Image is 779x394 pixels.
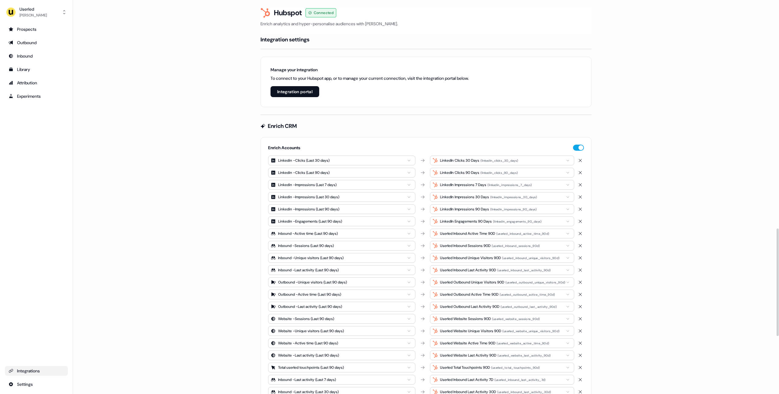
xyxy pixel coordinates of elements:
[19,6,47,12] div: Userled
[268,302,415,311] button: Outbound -Last activity (Last 90 days)
[487,182,532,188] div: ( linkedin_impressions_7_days )
[268,241,415,251] button: Inbound -Sessions (Last 90 days)
[430,375,574,385] button: Userled Inbound Last Activity 7D(userled_inbound_last_activity_7d)
[5,51,68,61] a: Go to Inbound
[278,206,339,212] div: Linkedin - Impressions (Last 90 days)
[278,230,338,237] div: Inbound - Active time (Last 90 days)
[19,12,47,18] div: [PERSON_NAME]
[278,279,347,285] div: Outbound - Unique visitors (Last 90 days)
[268,253,415,263] button: Inbound -Unique visitors (Last 90 days)
[577,303,584,310] button: Delete mapping
[497,268,551,273] div: ( userled_inbound_last_activity_90d )
[268,192,415,202] button: Linkedin -Impressions (Last 30 days)
[278,157,330,164] div: Linkedin - Clicks (Last 30 days)
[268,216,415,226] button: Linkedin -Engagements (Last 90 days)
[430,290,574,299] button: Userled Outbound Active Time 90D(userled_outbound_active_time_90d)
[278,255,344,261] div: Inbound - Unique visitors (Last 90 days)
[5,78,68,88] a: Go to attribution
[577,193,584,201] button: Delete mapping
[430,338,574,348] button: Userled Website Active Time 90D(userled_website_active_time_90d)
[278,328,344,334] div: Website - Unique visitors (Last 90 days)
[9,40,64,46] div: Outbound
[440,377,493,383] div: Userled Inbound Last Activity 7D
[440,182,486,188] div: LinkedIn Impressions 7 Days
[278,243,334,249] div: Inbound - Sessions (Last 90 days)
[430,302,574,311] button: Userled Outbound Last Activity 90D(userled_outbound_last_activity_90d)
[278,218,342,224] div: Linkedin - Engagements (Last 90 days)
[9,381,64,387] div: Settings
[268,265,415,275] button: Inbound -Last activity (Last 90 days)
[440,291,498,297] div: Userled Outbound Active Time 90D
[430,216,574,226] button: LinkedIn Engagements 90 Days(linkedin_engagements_90_days)
[498,353,551,358] div: ( userled_website_last_activity_90d )
[430,326,574,336] button: Userled Website Unique Visitors 90D(userled_website_unique_visitors_90d)
[577,242,584,249] button: Delete mapping
[430,277,574,287] button: Userled Outbound Unique Visitors 90D(userled_outbound_unique_visitors_90d)
[268,145,300,151] h5: Enrich Accounts
[9,93,64,99] div: Experiments
[430,265,574,275] button: Userled Inbound Last Activity 90D(userled_inbound_last_activity_90d)
[480,158,518,164] div: ( linkedin_clicks_30_days )
[5,366,68,376] a: Go to integrations
[260,36,309,43] h4: Integration settings
[268,326,415,336] button: Website -Unique visitors (Last 90 days)
[505,280,566,285] div: ( userled_outbound_unique_visitors_90d )
[430,229,574,238] button: Userled Inbound Active Time 90D(userled_inbound_active_time_90d)
[268,229,415,238] button: Inbound -Active time (Last 90 days)
[5,38,68,47] a: Go to outbound experience
[440,304,499,310] div: Userled Outbound Last Activity 90D
[9,368,64,374] div: Integrations
[278,352,339,358] div: Website - Last activity (Last 90 days)
[278,182,337,188] div: Linkedin - Impressions (Last 7 days)
[9,53,64,59] div: Inbound
[440,157,479,164] div: LinkedIn Clicks 30 Days
[5,379,68,389] button: Go to integrations
[577,218,584,225] button: Delete mapping
[440,352,496,358] div: Userled Website Last Activity 90D
[440,328,501,334] div: Userled Website Unique Visitors 90D
[440,364,490,371] div: Userled Total Touchpoints 90D
[440,255,501,261] div: Userled Inbound Unique Visitors 90D
[577,254,584,262] button: Delete mapping
[268,122,297,130] h4: Enrich CRM
[440,194,489,200] div: LinkedIn Impressions 30 Days
[430,253,574,263] button: Userled Inbound Unique Visitors 90D(userled_inbound_unique_visitors_90d)
[480,170,518,176] div: ( linkedin_clicks_90_days )
[430,363,574,372] button: Userled Total Touchpoints 90D(userled_total_touchpoints_90d)
[5,65,68,74] a: Go to templates
[268,156,415,165] button: Linkedin -Clicks (Last 30 days)
[5,24,68,34] a: Go to prospects
[440,170,479,176] div: LinkedIn Clicks 90 Days
[577,291,584,298] button: Delete mapping
[5,5,68,19] button: Userled[PERSON_NAME]
[278,170,330,176] div: Linkedin - Clicks (Last 90 days)
[440,218,492,224] div: LinkedIn Engagements 90 Days
[9,80,64,86] div: Attribution
[577,230,584,237] button: Delete mapping
[278,316,334,322] div: Website - Sessions (Last 90 days)
[9,66,64,72] div: Library
[430,180,574,190] button: LinkedIn Impressions 7 Days(linkedin_impressions_7_days)
[278,291,341,297] div: Outbound - Active time (Last 90 days)
[268,277,415,287] button: Outbound -Unique visitors (Last 90 days)
[490,195,537,200] div: ( linkedin_impressions_30_days )
[268,290,415,299] button: Outbound -Active time (Last 90 days)
[278,364,344,371] div: Total userled touchpoints (Last 90 days)
[9,26,64,32] div: Prospects
[440,340,495,346] div: Userled Website Active Time 90D
[577,339,584,347] button: Delete mapping
[440,206,489,212] div: LinkedIn Impressions 90 Days
[271,67,469,73] h6: Manage your integration
[577,327,584,335] button: Delete mapping
[314,10,334,16] span: Connected
[268,314,415,324] button: Website -Sessions (Last 90 days)
[496,231,549,237] div: ( userled_inbound_active_time_90d )
[577,279,584,286] button: Delete mapping
[268,375,415,385] button: Inbound -Last activity (Last 7 days)
[440,279,504,285] div: Userled Outbound Unique Visitors 90D
[577,315,584,322] button: Delete mapping
[278,194,339,200] div: Linkedin - Impressions (Last 30 days)
[577,169,584,176] button: Delete mapping
[440,267,496,273] div: Userled Inbound Last Activity 90D
[492,243,540,249] div: ( userled_inbound_sessions_90d )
